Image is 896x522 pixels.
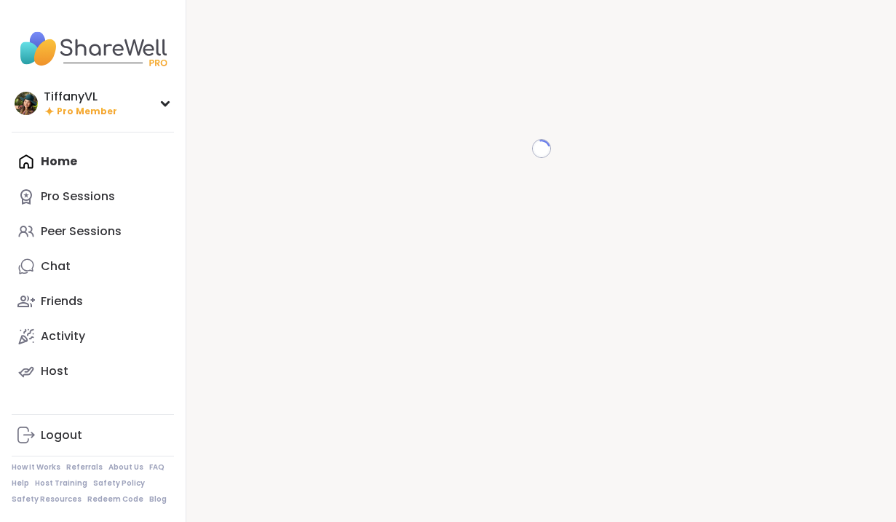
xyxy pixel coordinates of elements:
a: Redeem Code [87,494,143,505]
div: Pro Sessions [41,189,115,205]
div: Host [41,363,68,379]
span: Pro Member [57,106,117,118]
img: TiffanyVL [15,92,38,115]
a: FAQ [149,462,164,472]
a: Friends [12,284,174,319]
a: Activity [12,319,174,354]
div: TiffanyVL [44,89,117,105]
img: ShareWell Nav Logo [12,23,174,74]
a: Host Training [35,478,87,489]
a: Safety Policy [93,478,145,489]
a: Host [12,354,174,389]
a: Chat [12,249,174,284]
a: Referrals [66,462,103,472]
a: How It Works [12,462,60,472]
div: Logout [41,427,82,443]
a: Help [12,478,29,489]
div: Peer Sessions [41,224,122,240]
a: Logout [12,418,174,453]
a: Safety Resources [12,494,82,505]
div: Activity [41,328,85,344]
div: Chat [41,258,71,274]
a: Peer Sessions [12,214,174,249]
a: Pro Sessions [12,179,174,214]
a: Blog [149,494,167,505]
div: Friends [41,293,83,309]
a: About Us [108,462,143,472]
